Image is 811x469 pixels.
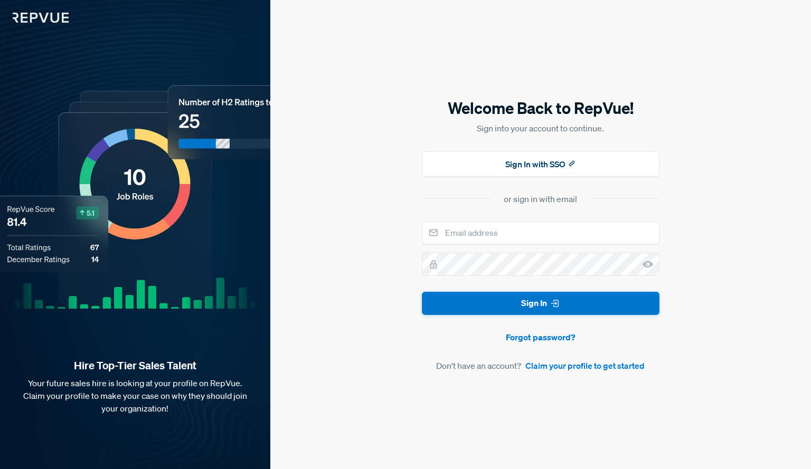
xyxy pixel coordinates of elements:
[422,97,659,119] h5: Welcome Back to RepVue!
[422,359,659,372] article: Don't have an account?
[422,151,659,177] button: Sign In with SSO
[525,359,645,372] a: Claim your profile to get started
[422,221,659,244] input: Email address
[422,122,659,135] p: Sign into your account to continue.
[422,331,659,343] a: Forgot password?
[17,377,253,415] p: Your future sales hire is looking at your profile on RepVue. Claim your profile to make your case...
[422,292,659,315] button: Sign In
[504,193,577,205] div: or sign in with email
[17,359,253,372] strong: Hire Top-Tier Sales Talent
